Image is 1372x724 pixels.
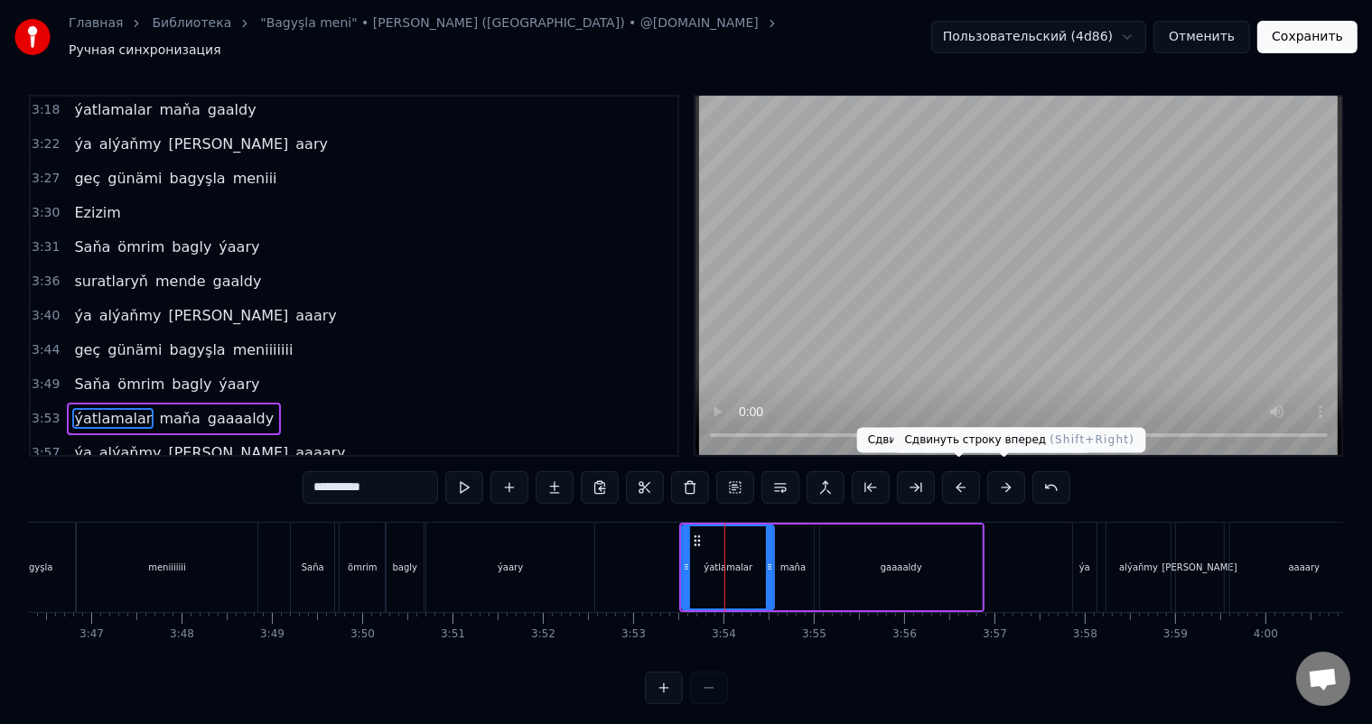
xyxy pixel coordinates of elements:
div: 3:58 [1073,627,1097,642]
span: maňa [157,99,201,120]
div: 3:55 [802,627,826,642]
span: ýatlamalar [72,408,154,429]
span: [PERSON_NAME] [166,305,290,326]
span: Saňa [72,237,112,257]
span: 3:27 [32,170,60,188]
span: 3:18 [32,101,60,119]
span: bagyşla [168,168,228,189]
div: 3:57 [983,627,1007,642]
div: 4:00 [1254,627,1278,642]
div: Сдвинуть строку назад [857,428,1092,453]
span: meniii [231,168,279,189]
span: 3:22 [32,135,60,153]
div: gaaaaldy [881,561,922,574]
span: ömrim [116,374,166,394]
div: maňa [780,561,806,574]
span: alýaňmy [98,134,163,154]
span: bagly [170,237,213,257]
span: ýa [72,305,93,326]
span: geç [72,339,102,360]
a: Главная [69,14,123,32]
div: 3:49 [260,627,285,642]
span: ýa [72,134,93,154]
span: günämi [106,168,163,189]
span: aary [294,134,330,154]
div: alýaňmy [1119,561,1158,574]
span: [PERSON_NAME] [166,134,290,154]
span: 3:49 [32,376,60,394]
span: ( Shift+Right ) [1050,433,1134,446]
div: 3:51 [441,627,465,642]
span: maňa [157,408,201,429]
span: 3:40 [32,307,60,325]
span: 3:31 [32,238,60,256]
div: Saňa [302,561,324,574]
a: "Bagyşla meni" • [PERSON_NAME] ([GEOGRAPHIC_DATA]) • @[DOMAIN_NAME] [260,14,759,32]
div: 3:56 [892,627,917,642]
span: 3:44 [32,341,60,359]
div: 3:47 [79,627,104,642]
div: 3:50 [350,627,375,642]
span: gaaaaldy [206,408,275,429]
span: geç [72,168,102,189]
span: aaary [294,305,338,326]
div: bagyşla [18,561,53,574]
a: Библиотека [152,14,231,32]
div: 3:54 [712,627,736,642]
div: 3:48 [170,627,194,642]
span: mende [154,271,208,292]
span: ýatlamalar [72,99,154,120]
div: [PERSON_NAME] [1162,561,1237,574]
span: Ezizim [72,202,122,223]
div: ömrim [348,561,378,574]
span: suratlaryň [72,271,150,292]
div: ýatlamalar [704,561,752,574]
div: 3:53 [621,627,646,642]
div: 3:52 [531,627,555,642]
span: alýaňmy [98,305,163,326]
button: Отменить [1153,21,1250,53]
span: ýaary [217,374,261,394]
span: Saňa [72,374,112,394]
span: 3:36 [32,273,60,291]
div: 3:59 [1163,627,1188,642]
div: aaaary [1289,561,1321,574]
div: ýa [1079,561,1090,574]
div: bagly [393,561,418,574]
span: ýa [72,442,93,463]
span: günämi [106,339,163,360]
span: ýaary [217,237,261,257]
span: gaaldy [206,99,258,120]
span: [PERSON_NAME] [166,442,290,463]
nav: breadcrumb [69,14,931,60]
span: 3:53 [32,410,60,428]
span: bagyşla [168,339,228,360]
div: Открытый чат [1296,652,1350,706]
span: gaaldy [211,271,264,292]
div: meniiiiiii [148,561,186,574]
span: alýaňmy [98,442,163,463]
span: Ручная синхронизация [69,42,221,60]
span: aaaary [294,442,347,463]
img: youka [14,19,51,55]
span: ömrim [116,237,166,257]
span: meniiiiiii [231,339,295,360]
div: Сдвинуть строку вперед [894,428,1146,453]
span: 3:57 [32,444,60,462]
button: Сохранить [1257,21,1358,53]
span: 3:30 [32,204,60,222]
div: ýaary [498,561,523,574]
span: bagly [170,374,213,394]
